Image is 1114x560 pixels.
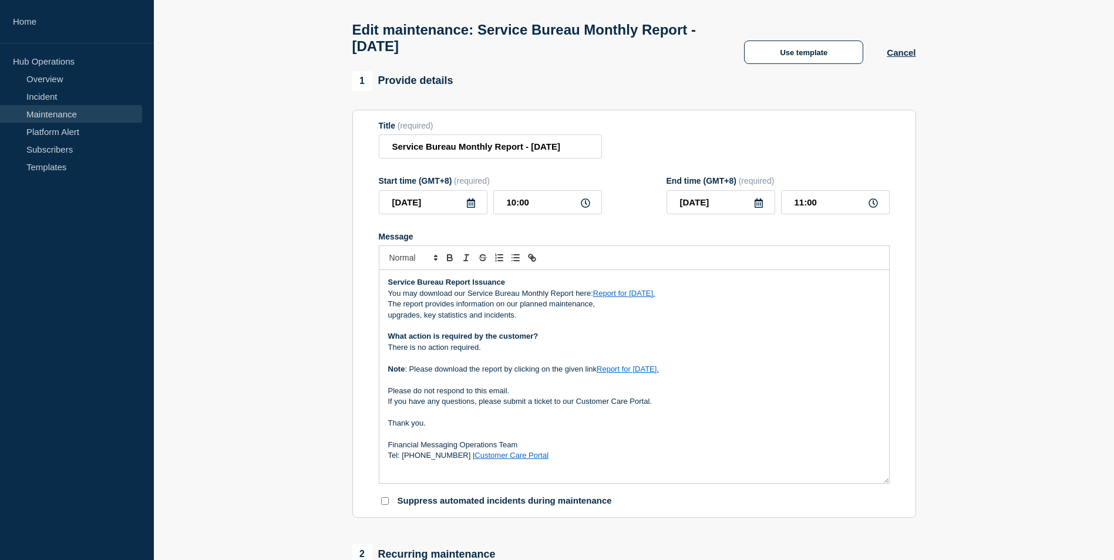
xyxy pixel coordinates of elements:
p: upgrades, key statistics and incidents. [388,310,880,321]
input: Title [379,134,602,158]
div: Message [379,270,889,483]
input: YYYY-MM-DD [379,190,487,214]
a: Customer Care Portal [474,451,548,460]
input: HH:MM [781,190,890,214]
p: If you have any questions, please submit a ticket to our Customer Care Portal. [388,396,880,407]
p: Tel: [PHONE_NUMBER] | [388,450,880,461]
button: Toggle ordered list [491,251,507,265]
button: Toggle strikethrough text [474,251,491,265]
button: Toggle link [524,251,540,265]
p: There is no action required. [388,342,880,353]
strong: Note [388,365,405,373]
strong: Service Bureau Report Issuance [388,278,505,286]
h1: Edit maintenance: Service Bureau Monthly Report - [DATE] [352,22,721,55]
strong: What action is required by the customer? [388,332,539,340]
div: Provide details [352,71,453,91]
div: End time (GMT+8) [667,176,890,185]
p: Financial Messaging Operations Team [388,440,880,450]
a: Report for [DATE]. [597,365,659,373]
a: Report for [DATE]. [593,289,655,298]
button: Toggle bulleted list [507,251,524,265]
button: Toggle italic text [458,251,474,265]
button: Cancel [887,48,916,58]
span: 1 [352,71,372,91]
p: Suppress automated incidents during maintenance [398,495,612,507]
p: Thank you. [388,418,880,429]
input: Suppress automated incidents during maintenance [381,497,389,505]
div: Start time (GMT+8) [379,176,602,185]
button: Toggle bold text [442,251,458,265]
p: The report provides information on our planned maintenance, [388,299,880,309]
div: Message [379,232,890,241]
p: : Please download the report by clicking on the given link [388,364,880,375]
input: YYYY-MM-DD [667,190,775,214]
span: Font size [384,251,442,265]
span: (required) [739,176,775,185]
p: Please do not respond to this email. [388,386,880,396]
span: (required) [454,176,490,185]
span: (required) [398,121,433,130]
input: HH:MM [493,190,602,214]
p: You may download our Service Bureau Monthly Report here: [388,288,880,299]
button: Use template [744,41,863,64]
div: Title [379,121,602,130]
